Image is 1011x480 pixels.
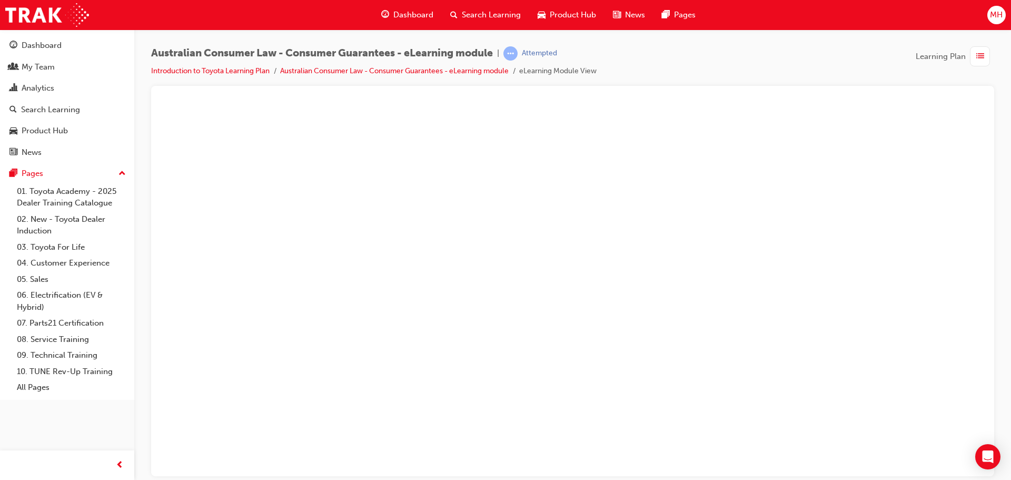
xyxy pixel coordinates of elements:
[9,148,17,158] span: news-icon
[393,9,433,21] span: Dashboard
[118,167,126,181] span: up-icon
[604,4,653,26] a: news-iconNews
[22,125,68,137] div: Product Hub
[13,239,130,256] a: 03. Toyota For Life
[987,6,1006,24] button: MH
[13,331,130,348] a: 08. Service Training
[13,211,130,239] a: 02. New - Toyota Dealer Induction
[4,57,130,77] a: My Team
[280,66,509,75] a: Australian Consumer Law - Consumer Guarantees - eLearning module
[497,47,499,60] span: |
[625,9,645,21] span: News
[529,4,604,26] a: car-iconProduct Hub
[674,9,696,21] span: Pages
[373,4,442,26] a: guage-iconDashboard
[519,65,597,77] li: eLearning Module View
[9,105,17,115] span: search-icon
[538,8,546,22] span: car-icon
[13,315,130,331] a: 07. Parts21 Certification
[653,4,704,26] a: pages-iconPages
[503,46,518,61] span: learningRecordVerb_ATTEMPT-icon
[21,104,80,116] div: Search Learning
[9,84,17,93] span: chart-icon
[4,36,130,55] a: Dashboard
[9,126,17,136] span: car-icon
[613,8,621,22] span: news-icon
[116,459,124,472] span: prev-icon
[13,271,130,288] a: 05. Sales
[976,50,984,63] span: list-icon
[13,255,130,271] a: 04. Customer Experience
[22,146,42,159] div: News
[975,444,1000,469] div: Open Intercom Messenger
[4,143,130,162] a: News
[550,9,596,21] span: Product Hub
[9,169,17,179] span: pages-icon
[9,63,17,72] span: people-icon
[462,9,521,21] span: Search Learning
[381,8,389,22] span: guage-icon
[22,168,43,180] div: Pages
[22,40,62,52] div: Dashboard
[4,100,130,120] a: Search Learning
[916,46,994,66] button: Learning Plan
[990,9,1003,21] span: MH
[4,34,130,164] button: DashboardMy TeamAnalyticsSearch LearningProduct HubNews
[22,61,55,73] div: My Team
[5,3,89,27] img: Trak
[522,48,557,58] div: Attempted
[9,41,17,51] span: guage-icon
[916,51,966,63] span: Learning Plan
[13,347,130,364] a: 09. Technical Training
[4,121,130,141] a: Product Hub
[151,66,270,75] a: Introduction to Toyota Learning Plan
[4,164,130,183] button: Pages
[13,379,130,396] a: All Pages
[450,8,458,22] span: search-icon
[442,4,529,26] a: search-iconSearch Learning
[151,47,493,60] span: Australian Consumer Law - Consumer Guarantees - eLearning module
[13,287,130,315] a: 06. Electrification (EV & Hybrid)
[13,364,130,380] a: 10. TUNE Rev-Up Training
[662,8,670,22] span: pages-icon
[4,79,130,98] a: Analytics
[13,183,130,211] a: 01. Toyota Academy - 2025 Dealer Training Catalogue
[22,82,54,94] div: Analytics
